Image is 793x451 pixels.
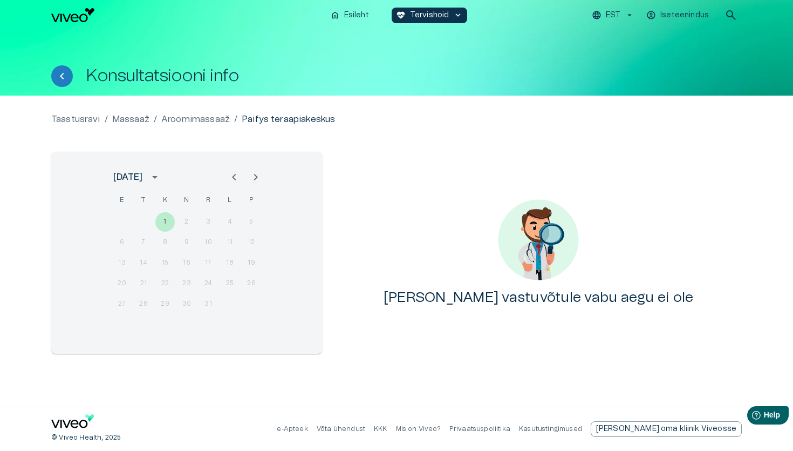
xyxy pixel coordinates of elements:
p: Esileht [344,10,369,21]
p: Tervishoid [410,10,449,21]
span: laupäev [220,190,240,211]
span: home [330,10,340,20]
a: Aroomimassaaž [161,113,230,126]
p: Paifys teraapiakeskus [242,113,335,126]
button: homeEsileht [326,8,374,23]
h4: [PERSON_NAME] vastuvõtule vabu aegu ei ole [384,289,694,306]
span: keyboard_arrow_down [453,10,463,20]
p: EST [606,10,620,21]
a: Navigate to home page [51,414,94,432]
p: Iseteenindus [660,10,709,21]
a: Send email to partnership request to viveo [591,421,742,437]
p: / [105,113,108,126]
a: Navigate to homepage [51,8,322,22]
p: Mis on Viveo? [396,425,441,434]
span: neljapäev [177,190,196,211]
p: / [154,113,157,126]
p: [PERSON_NAME] oma kliinik Viveosse [596,423,736,435]
img: Viveo logo [51,8,94,22]
button: Previous month [223,166,245,188]
a: Privaatsuspoliitika [449,426,510,432]
h1: Konsultatsiooni info [86,66,239,85]
iframe: Help widget launcher [709,402,793,432]
span: ecg_heart [396,10,406,20]
a: e-Apteek [277,426,307,432]
button: Tagasi [51,65,73,87]
a: Taastusravi [51,113,100,126]
p: Võta ühendust [317,425,365,434]
span: reede [199,190,218,211]
div: [DATE] [113,171,142,184]
img: No content [498,199,579,280]
span: esmaspäev [112,190,132,211]
button: calendar view is open, switch to year view [146,168,164,186]
span: pühapäev [242,190,261,211]
button: EST [590,8,636,23]
span: teisipäev [134,190,153,211]
button: open search modal [720,4,742,26]
span: kolmapäev [155,190,175,211]
div: [PERSON_NAME] oma kliinik Viveosse [591,421,742,437]
a: KKK [374,426,387,432]
button: Iseteenindus [645,8,712,23]
a: Kasutustingimused [519,426,582,432]
button: ecg_heartTervishoidkeyboard_arrow_down [392,8,468,23]
p: / [234,113,237,126]
button: Next month [245,166,266,188]
span: search [724,9,737,22]
p: © Viveo Health, 2025 [51,433,121,442]
a: Massaaž [112,113,149,126]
